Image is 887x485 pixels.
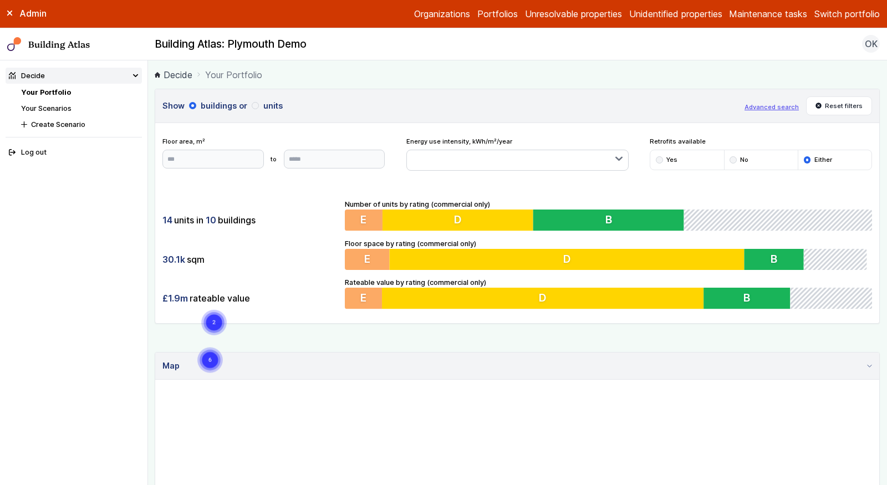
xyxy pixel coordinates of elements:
[155,68,192,81] a: Decide
[364,252,370,266] span: E
[729,7,807,21] a: Maintenance tasks
[454,213,462,227] span: D
[539,292,547,305] span: D
[390,249,748,270] button: D
[345,210,383,231] button: E
[704,288,790,309] button: B
[206,214,216,226] span: 10
[565,252,573,266] span: D
[806,96,873,115] button: Reset filters
[382,288,704,309] button: D
[525,7,622,21] a: Unresolvable properties
[162,210,338,231] div: units in buildings
[345,199,872,231] div: Number of units by rating (commercial only)
[414,7,470,21] a: Organizations
[360,292,366,305] span: E
[406,137,629,171] div: Energy use intensity, kWh/m²/year
[18,116,142,132] button: Create Scenario
[162,292,188,304] span: £1.9m
[21,88,71,96] a: Your Portfolio
[345,277,872,309] div: Rateable value by rating (commercial only)
[162,288,338,309] div: rateable value
[162,253,185,266] span: 30.1k
[862,35,880,53] button: OK
[361,213,367,227] span: E
[7,37,22,52] img: main-0bbd2752.svg
[745,103,799,111] button: Advanced search
[865,37,878,50] span: OK
[629,7,722,21] a: Unidentified properties
[155,37,307,52] h2: Building Atlas: Plymouth Demo
[162,249,338,270] div: sqm
[6,68,142,84] summary: Decide
[162,214,172,226] span: 14
[383,210,533,231] button: D
[650,137,872,146] span: Retrofits available
[162,150,385,169] form: to
[162,100,737,112] h3: Show
[205,68,262,81] span: Your Portfolio
[814,7,880,21] button: Switch portfolio
[748,249,808,270] button: B
[155,353,879,380] summary: Map
[6,145,142,161] button: Log out
[345,288,382,309] button: E
[477,7,518,21] a: Portfolios
[743,292,750,305] span: B
[345,249,390,270] button: E
[345,238,872,270] div: Floor space by rating (commercial only)
[21,104,72,113] a: Your Scenarios
[9,70,45,81] div: Decide
[605,213,612,227] span: B
[533,210,684,231] button: B
[162,137,385,168] div: Floor area, m²
[775,252,782,266] span: B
